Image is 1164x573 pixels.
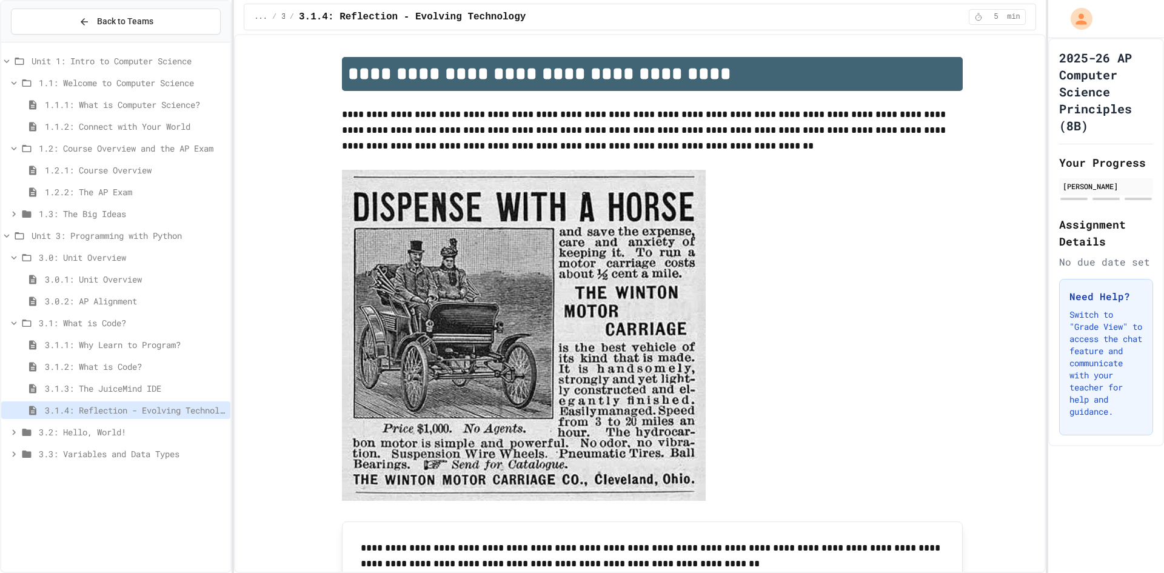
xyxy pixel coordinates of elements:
[39,426,226,438] span: 3.2: Hello, World!
[45,338,226,351] span: 3.1.1: Why Learn to Program?
[290,12,294,22] span: /
[97,15,153,28] span: Back to Teams
[39,447,226,460] span: 3.3: Variables and Data Types
[1063,181,1149,192] div: [PERSON_NAME]
[986,12,1006,22] span: 5
[281,12,285,22] span: 3.1: What is Code?
[1058,5,1095,33] div: My Account
[32,55,226,67] span: Unit 1: Intro to Computer Science
[45,404,226,417] span: 3.1.4: Reflection - Evolving Technology
[45,120,226,133] span: 1.1.2: Connect with Your World
[11,8,221,35] button: Back to Teams
[45,273,226,286] span: 3.0.1: Unit Overview
[45,98,226,111] span: 1.1.1: What is Computer Science?
[45,360,226,373] span: 3.1.2: What is Code?
[39,142,226,155] span: 1.2: Course Overview and the AP Exam
[39,317,226,329] span: 3.1: What is Code?
[1007,12,1020,22] span: min
[45,186,226,198] span: 1.2.2: The AP Exam
[1059,255,1153,269] div: No due date set
[45,164,226,176] span: 1.2.1: Course Overview
[272,12,276,22] span: /
[254,12,267,22] span: ...
[39,207,226,220] span: 1.3: The Big Ideas
[39,76,226,89] span: 1.1: Welcome to Computer Science
[1059,154,1153,171] h2: Your Progress
[1059,49,1153,134] h1: 2025-26 AP Computer Science Principles (8B)
[1069,309,1143,418] p: Switch to "Grade View" to access the chat feature and communicate with your teacher for help and ...
[299,10,526,24] span: 3.1.4: Reflection - Evolving Technology
[39,251,226,264] span: 3.0: Unit Overview
[1059,216,1153,250] h2: Assignment Details
[1069,289,1143,304] h3: Need Help?
[45,295,226,307] span: 3.0.2: AP Alignment
[32,229,226,242] span: Unit 3: Programming with Python
[45,382,226,395] span: 3.1.3: The JuiceMind IDE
